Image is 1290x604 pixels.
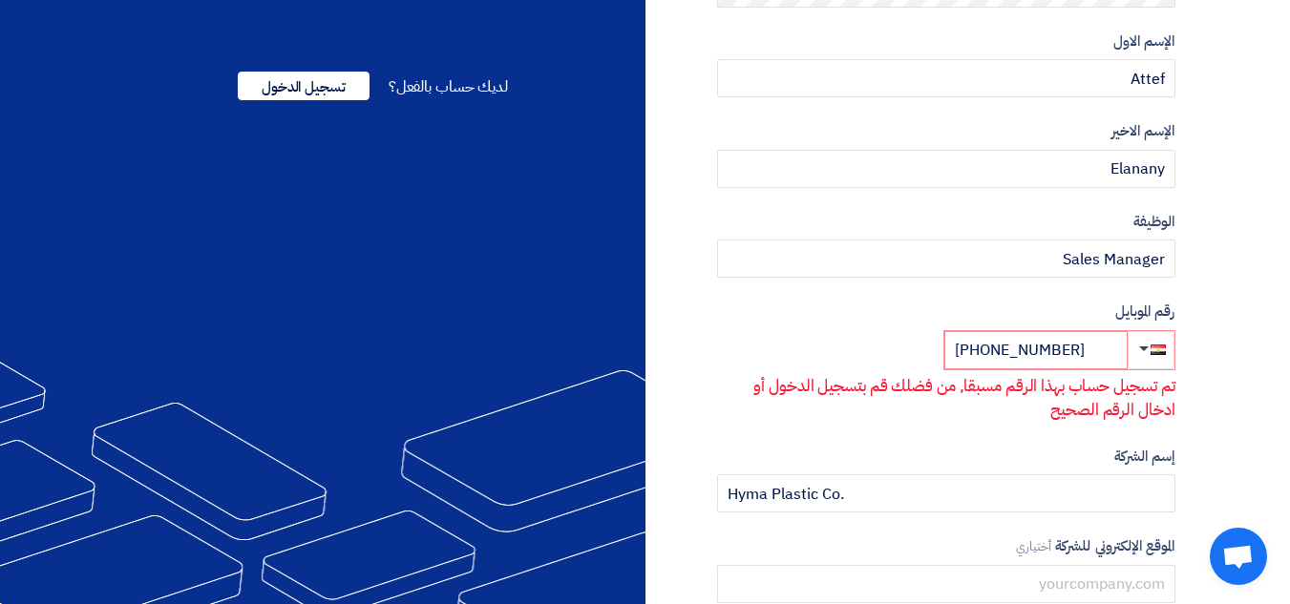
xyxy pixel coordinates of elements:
label: الموقع الإلكتروني للشركة [717,535,1175,557]
label: رقم الموبايل [717,301,1175,323]
input: أدخل الوظيفة ... [717,240,1175,278]
input: أدخل إسم الشركة ... [717,474,1175,512]
input: أدخل الإسم الاول ... [717,59,1175,97]
input: yourcompany.com [717,565,1175,603]
p: تم تسجيل حساب بهذا الرقم مسبقا, من فضلك قم بتسجيل الدخول أو ادخال الرقم الصحيح [718,374,1175,423]
label: الإسم الاخير [717,120,1175,142]
label: الإسم الاول [717,31,1175,52]
span: أختياري [1016,537,1052,555]
span: لديك حساب بالفعل؟ [389,75,508,98]
input: أدخل رقم الموبايل ... [944,331,1128,369]
label: إسم الشركة [717,446,1175,468]
input: أدخل الإسم الاخير ... [717,150,1175,188]
a: تسجيل الدخول [238,75,370,98]
label: الوظيفة [717,211,1175,233]
a: Open chat [1210,528,1267,585]
span: تسجيل الدخول [238,72,370,100]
